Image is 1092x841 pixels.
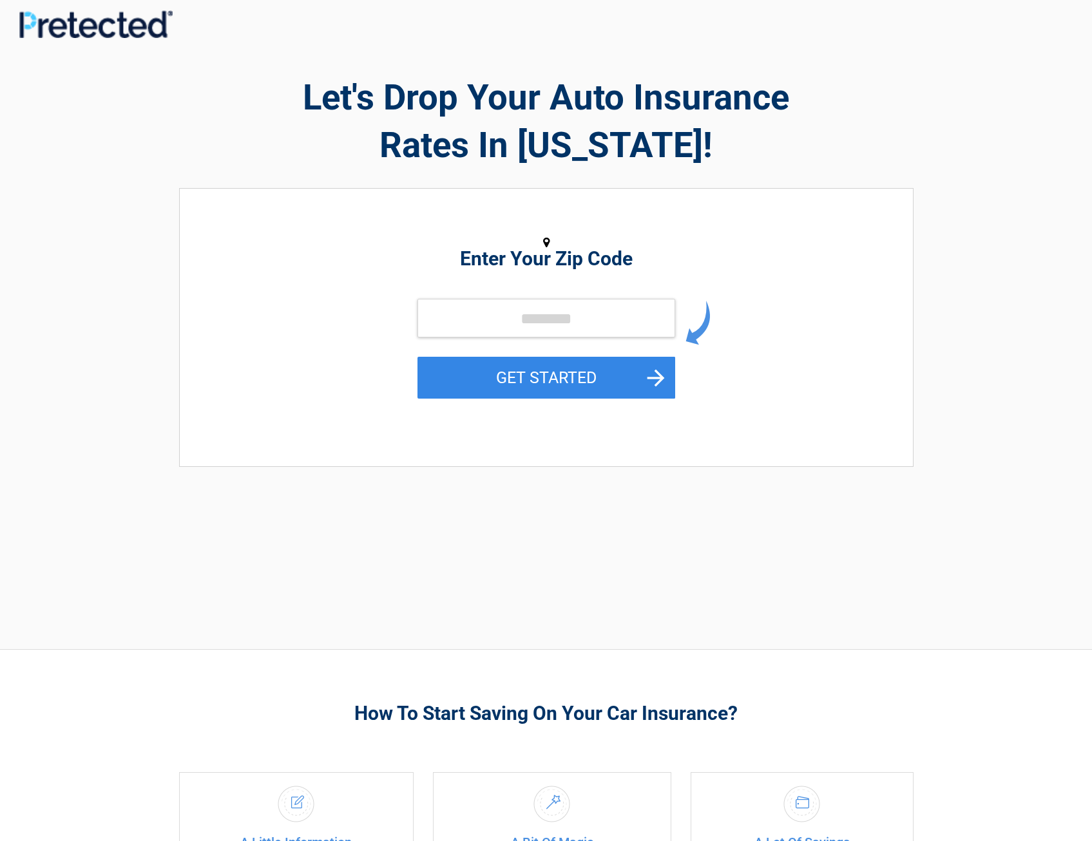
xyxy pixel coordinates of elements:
button: GET STARTED [417,357,675,399]
h3: How To Start Saving On Your Car Insurance? [179,701,914,726]
h2: Enter Your Zip Code [251,251,842,267]
img: arrow [685,301,710,345]
img: Main Logo [19,10,173,38]
h2: Let's Drop Your Auto Insurance Rates In [US_STATE]! [179,73,914,169]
